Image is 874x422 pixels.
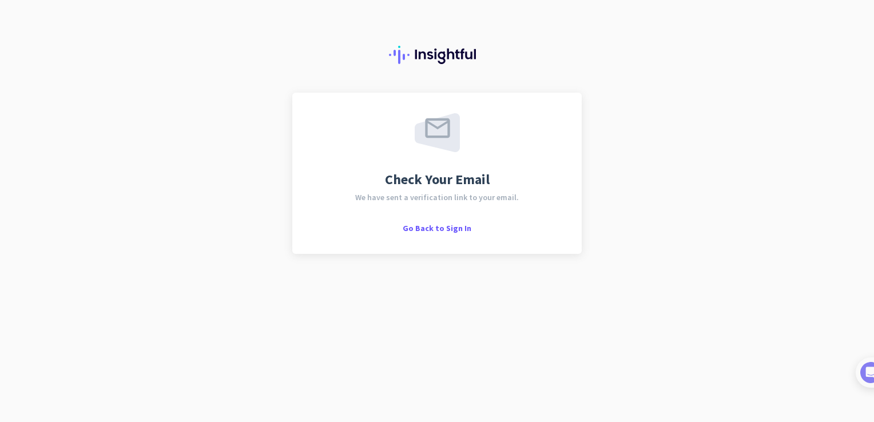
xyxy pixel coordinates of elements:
[403,223,471,233] span: Go Back to Sign In
[385,173,490,186] span: Check Your Email
[355,193,519,201] span: We have sent a verification link to your email.
[415,113,460,152] img: email-sent
[389,46,485,64] img: Insightful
